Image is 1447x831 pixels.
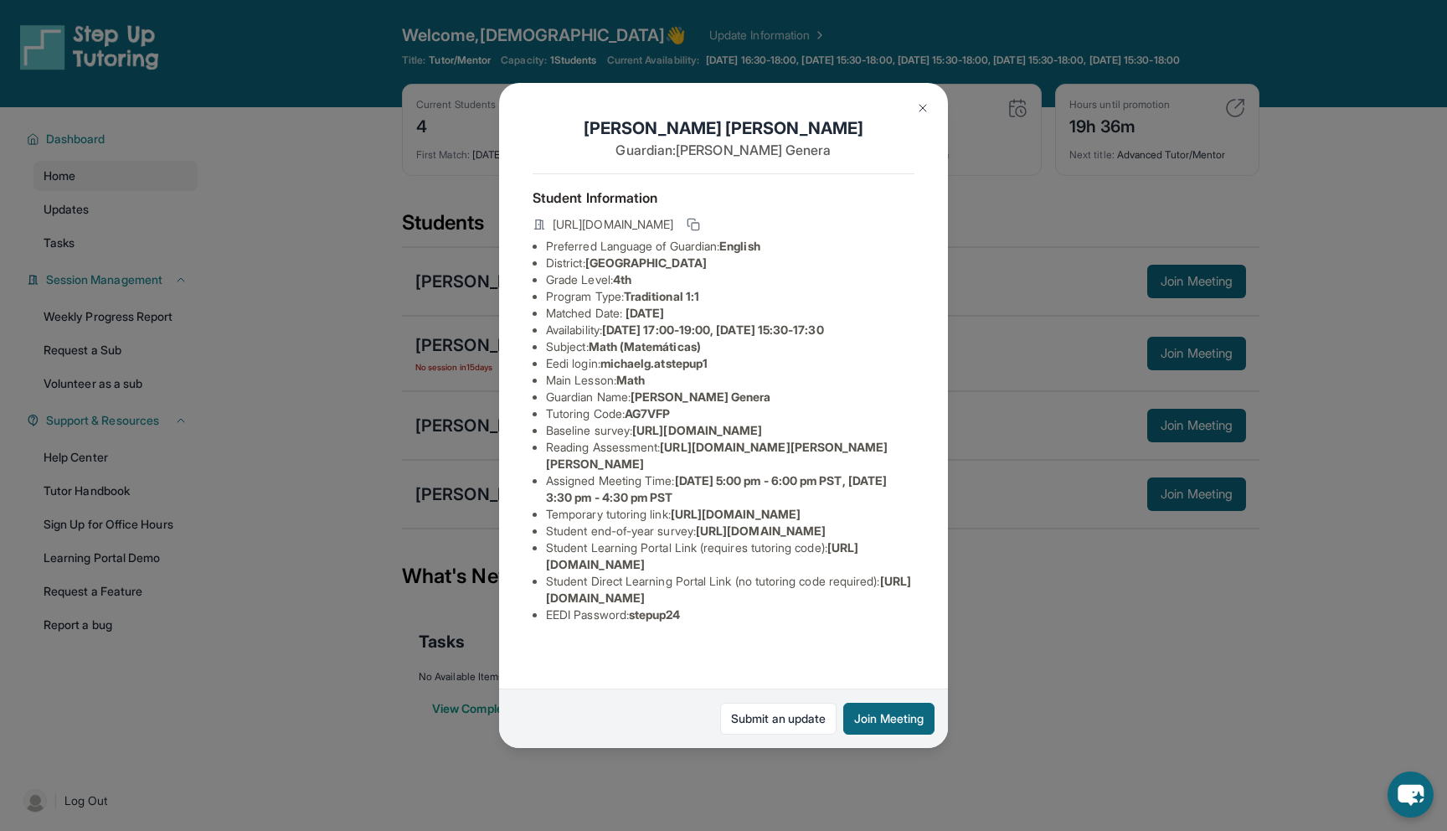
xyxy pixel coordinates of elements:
[546,372,914,389] li: Main Lesson :
[546,606,914,623] li: EEDI Password :
[626,306,664,320] span: [DATE]
[719,239,760,253] span: English
[546,439,914,472] li: Reading Assessment :
[629,607,681,622] span: stepup24
[546,523,914,539] li: Student end-of-year survey :
[546,506,914,523] li: Temporary tutoring link :
[600,356,708,370] span: michaelg.atstepup1
[546,355,914,372] li: Eedi login :
[671,507,801,521] span: [URL][DOMAIN_NAME]
[546,422,914,439] li: Baseline survey :
[546,338,914,355] li: Subject :
[546,288,914,305] li: Program Type:
[533,188,914,208] h4: Student Information
[546,473,887,504] span: [DATE] 5:00 pm - 6:00 pm PST, [DATE] 3:30 pm - 4:30 pm PST
[585,255,707,270] span: [GEOGRAPHIC_DATA]
[624,289,699,303] span: Traditional 1:1
[546,322,914,338] li: Availability:
[720,703,837,735] a: Submit an update
[631,390,770,404] span: [PERSON_NAME] Genera
[625,406,670,421] span: AG7VFP
[843,703,935,735] button: Join Meeting
[613,272,631,286] span: 4th
[546,472,914,506] li: Assigned Meeting Time :
[589,339,701,354] span: Math (Matemáticas)
[1388,772,1434,818] button: chat-button
[546,271,914,288] li: Grade Level:
[632,423,762,437] span: [URL][DOMAIN_NAME]
[546,305,914,322] li: Matched Date:
[683,214,703,235] button: Copy link
[533,140,914,160] p: Guardian: [PERSON_NAME] Genera
[616,373,645,387] span: Math
[546,255,914,271] li: District:
[546,405,914,422] li: Tutoring Code :
[916,101,929,115] img: Close Icon
[546,539,914,573] li: Student Learning Portal Link (requires tutoring code) :
[546,440,888,471] span: [URL][DOMAIN_NAME][PERSON_NAME][PERSON_NAME]
[546,573,914,606] li: Student Direct Learning Portal Link (no tutoring code required) :
[546,238,914,255] li: Preferred Language of Guardian:
[546,389,914,405] li: Guardian Name :
[533,116,914,140] h1: [PERSON_NAME] [PERSON_NAME]
[602,323,824,337] span: [DATE] 17:00-19:00, [DATE] 15:30-17:30
[553,216,673,233] span: [URL][DOMAIN_NAME]
[696,524,826,538] span: [URL][DOMAIN_NAME]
